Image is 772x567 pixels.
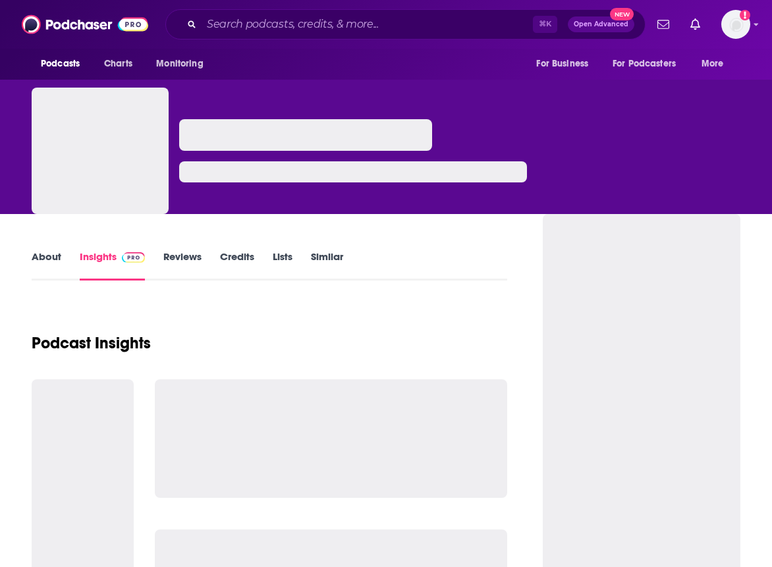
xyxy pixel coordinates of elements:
[527,51,605,76] button: open menu
[22,12,148,37] img: Podchaser - Follow, Share and Rate Podcasts
[32,250,61,281] a: About
[721,10,750,39] span: Logged in as kindrieri
[163,250,202,281] a: Reviews
[702,55,724,73] span: More
[32,51,97,76] button: open menu
[721,10,750,39] button: Show profile menu
[652,13,675,36] a: Show notifications dropdown
[96,51,140,76] a: Charts
[41,55,80,73] span: Podcasts
[604,51,695,76] button: open menu
[574,21,628,28] span: Open Advanced
[613,55,676,73] span: For Podcasters
[610,8,634,20] span: New
[568,16,634,32] button: Open AdvancedNew
[311,250,343,281] a: Similar
[692,51,740,76] button: open menu
[685,13,705,36] a: Show notifications dropdown
[32,333,151,353] h1: Podcast Insights
[80,250,145,281] a: InsightsPodchaser Pro
[536,55,588,73] span: For Business
[202,14,533,35] input: Search podcasts, credits, & more...
[104,55,132,73] span: Charts
[740,10,750,20] svg: Add a profile image
[721,10,750,39] img: User Profile
[533,16,557,33] span: ⌘ K
[165,9,646,40] div: Search podcasts, credits, & more...
[122,252,145,263] img: Podchaser Pro
[147,51,220,76] button: open menu
[220,250,254,281] a: Credits
[156,55,203,73] span: Monitoring
[273,250,292,281] a: Lists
